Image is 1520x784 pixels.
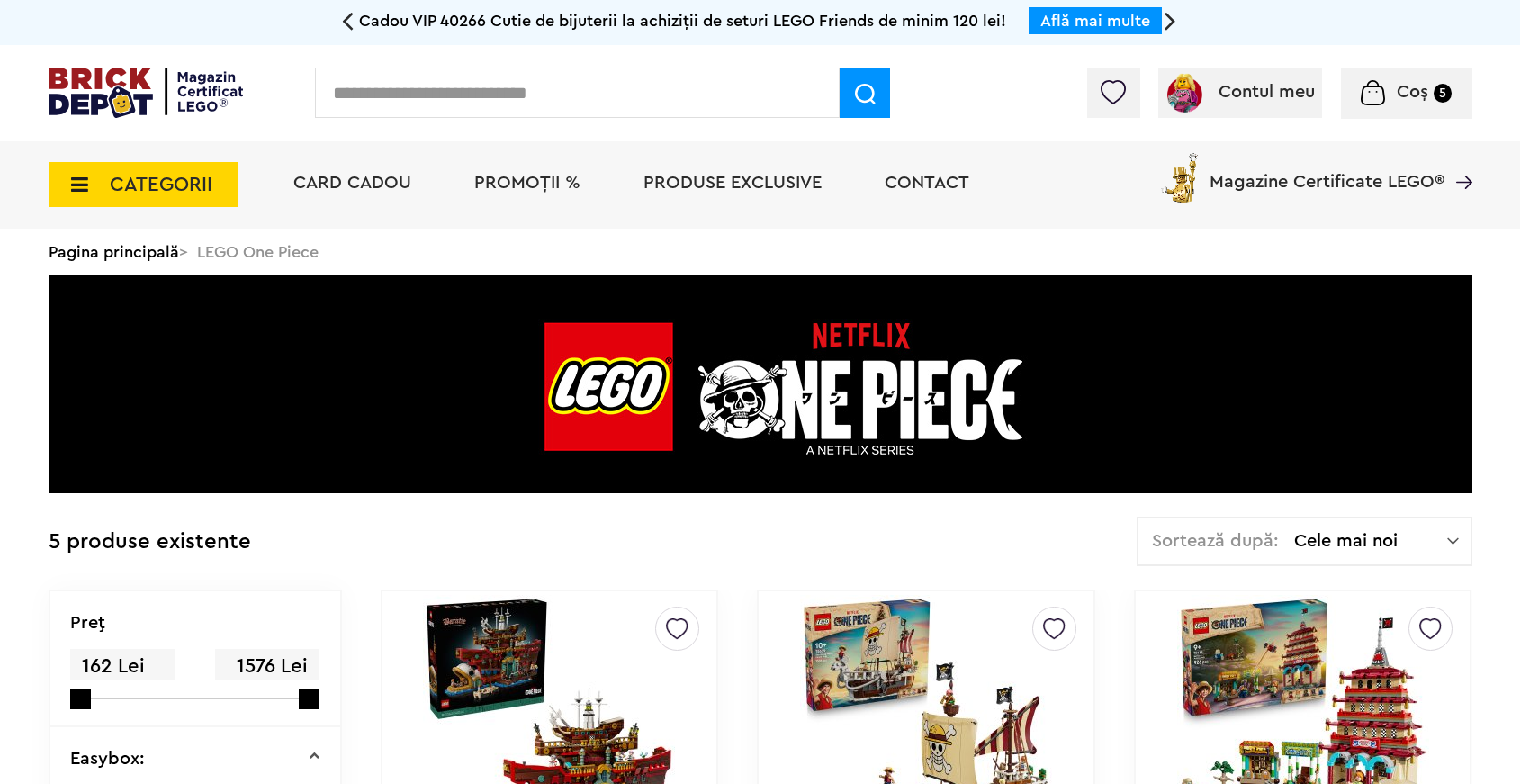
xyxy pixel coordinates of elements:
a: Contul meu [1165,83,1315,101]
a: PROMOȚII % [474,174,580,192]
p: Preţ [70,614,105,632]
small: 5 [1434,84,1452,103]
span: 162 Lei [70,649,175,684]
div: 5 produse existente [49,517,251,568]
div: > LEGO One Piece [49,229,1472,275]
span: CATEGORII [110,175,212,194]
span: Cele mai noi [1294,532,1447,550]
p: Easybox: [70,750,145,768]
a: Card Cadou [293,174,411,192]
a: Pagina principală [49,244,179,260]
span: Magazine Certificate LEGO® [1210,149,1444,191]
span: Sortează după: [1152,532,1279,550]
span: Coș [1397,83,1428,101]
span: Cadou VIP 40266 Cutie de bijuterii la achiziții de seturi LEGO Friends de minim 120 lei! [359,13,1006,29]
span: 1576 Lei [215,649,319,684]
a: Contact [885,174,969,192]
a: Află mai multe [1040,13,1150,29]
span: Contul meu [1219,83,1315,101]
a: Produse exclusive [643,174,822,192]
img: LEGO One Piece [49,275,1472,493]
a: Magazine Certificate LEGO® [1444,149,1472,167]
